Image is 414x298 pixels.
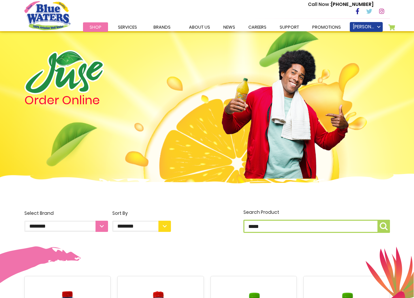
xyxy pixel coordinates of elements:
[273,22,306,32] a: support
[350,22,383,32] a: [PERSON_NAME]
[242,22,273,32] a: careers
[24,210,108,232] label: Select Brand
[90,24,101,30] span: Shop
[377,220,390,233] button: Search Product
[24,1,70,30] a: store logo
[243,220,390,233] input: Search Product
[306,22,347,32] a: Promotions
[308,1,373,8] p: [PHONE_NUMBER]
[112,210,171,217] div: Sort By
[308,1,331,8] span: Call Now :
[112,221,171,232] select: Sort By
[24,94,171,106] h4: Order Online
[221,38,349,179] img: man.png
[182,22,217,32] a: about us
[24,50,104,94] img: logo
[380,222,388,230] img: search-icon.png
[153,24,171,30] span: Brands
[24,221,108,232] select: Select Brand
[217,22,242,32] a: News
[118,24,137,30] span: Services
[243,209,390,233] label: Search Product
